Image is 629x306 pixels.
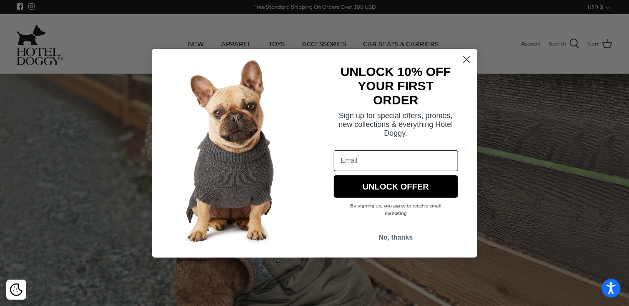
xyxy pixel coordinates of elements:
button: Cookie policy [9,283,23,297]
button: No, thanks [334,230,458,245]
button: Close dialog [459,52,474,67]
span: By signing up, you agree to receive email marketing [350,202,441,217]
div: Cookie policy [6,280,26,300]
img: Cookie policy [10,283,23,296]
button: UNLOCK OFFER [334,175,458,198]
img: 7cf315d2-500c-4d0a-a8b4-098d5756016d.jpeg [152,49,315,258]
input: Email [334,150,458,171]
strong: UNLOCK 10% OFF YOUR FIRST ORDER [341,65,451,107]
span: Sign up for special offers, promos, new collections & everything Hotel Doggy. [338,111,453,137]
